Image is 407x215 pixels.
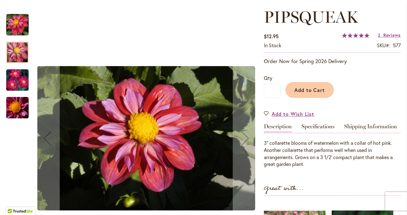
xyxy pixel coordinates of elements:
[378,32,381,38] span: 2
[377,42,390,48] strong: SKU
[264,124,292,133] a: Description
[6,91,29,118] div: PIPSQUEAK
[264,42,281,48] span: In stock
[383,32,401,38] span: Reviews
[344,124,397,133] a: Shipping Information
[264,140,401,168] div: 3" collarette blooms of watermelon with a collar of hot pink. Another collarette that performs we...
[302,124,334,133] a: Specifications
[6,69,29,91] img: PIPSQUEAK
[272,110,314,117] span: Add to Wish List
[264,183,304,194] strong: Great with...
[264,33,278,39] span: $12.95
[264,75,272,81] span: Qty
[264,110,314,117] a: Add to Wish List
[378,32,401,38] a: 2 Reviews
[6,35,35,63] div: PIPSQUEAK
[37,66,255,211] img: PIPSQUEAK
[6,8,35,35] div: PIPSQUEAK
[294,87,325,93] span: Add to Cart
[393,42,401,49] div: 577
[264,42,281,49] div: Availability
[285,82,334,98] button: Add to Cart
[264,57,401,65] p: Order Now for Spring 2026 Delivery
[6,14,29,36] img: PIPSQUEAK
[264,124,401,168] div: Detailed Product Info
[264,7,358,27] span: PIPSQUEAK
[342,33,369,38] div: 100%
[6,63,35,91] div: PIPSQUEAK
[5,193,22,210] iframe: Launch Accessibility Center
